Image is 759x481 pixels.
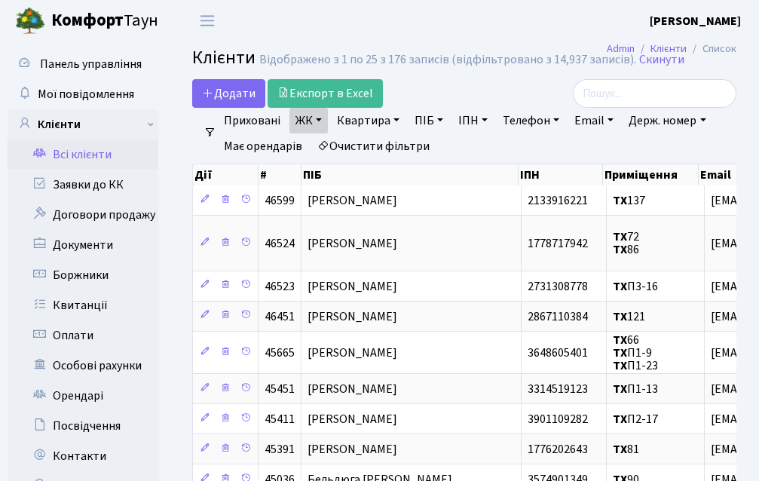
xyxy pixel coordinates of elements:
[51,8,124,32] b: Комфорт
[268,79,383,108] a: Експорт в Excel
[613,441,627,458] b: ТХ
[202,85,256,102] span: Додати
[528,411,588,427] span: 3901109282
[308,308,397,325] span: [PERSON_NAME]
[192,79,265,108] a: Додати
[308,381,397,397] span: [PERSON_NAME]
[650,12,741,30] a: [PERSON_NAME]
[15,6,45,36] img: logo.png
[613,242,627,259] b: ТХ
[8,139,158,170] a: Всі клієнти
[497,108,565,133] a: Телефон
[259,53,636,67] div: Відображено з 1 по 25 з 176 записів (відфільтровано з 14,937 записів).
[265,308,295,325] span: 46451
[8,290,158,320] a: Квитанції
[308,345,397,361] span: [PERSON_NAME]
[452,108,494,133] a: ІПН
[331,108,406,133] a: Квартира
[8,109,158,139] a: Клієнти
[528,381,588,397] span: 3314519123
[265,411,295,427] span: 45411
[528,278,588,295] span: 2731308778
[265,441,295,458] span: 45391
[265,235,295,252] span: 46524
[613,228,627,245] b: ТХ
[308,192,397,209] span: [PERSON_NAME]
[311,133,436,159] a: Очистити фільтри
[265,278,295,295] span: 46523
[8,411,158,441] a: Посвідчення
[51,8,158,34] span: Таун
[603,164,699,185] th: Приміщення
[623,108,712,133] a: Держ. номер
[265,381,295,397] span: 45451
[8,320,158,351] a: Оплати
[8,49,158,79] a: Панель управління
[301,164,519,185] th: ПІБ
[607,41,635,57] a: Admin
[650,41,687,57] a: Клієнти
[188,8,226,33] button: Переключити навігацію
[38,86,134,103] span: Мої повідомлення
[8,79,158,109] a: Мої повідомлення
[613,441,639,458] span: 81
[528,441,588,458] span: 1776202643
[265,192,295,209] span: 46599
[613,278,627,295] b: ТХ
[218,133,308,159] a: Має орендарів
[8,441,158,471] a: Контакти
[613,192,627,209] b: ТХ
[650,13,741,29] b: [PERSON_NAME]
[192,44,256,71] span: Клієнти
[639,53,684,67] a: Скинути
[308,411,397,427] span: [PERSON_NAME]
[584,33,759,65] nav: breadcrumb
[40,56,142,72] span: Панель управління
[8,351,158,381] a: Особові рахунки
[613,381,658,397] span: П1-13
[613,278,658,295] span: П3-16
[613,332,658,374] span: 66 П1-9 П1-23
[613,411,658,427] span: П2-17
[613,192,645,209] span: 137
[613,381,627,397] b: ТХ
[528,235,588,252] span: 1778717942
[265,345,295,361] span: 45665
[613,345,627,361] b: ТХ
[218,108,286,133] a: Приховані
[613,228,639,258] span: 72 86
[8,260,158,290] a: Боржники
[289,108,328,133] a: ЖК
[613,308,627,325] b: ТХ
[409,108,449,133] a: ПІБ
[308,441,397,458] span: [PERSON_NAME]
[308,235,397,252] span: [PERSON_NAME]
[613,357,627,374] b: ТХ
[8,381,158,411] a: Орендарі
[8,200,158,230] a: Договори продажу
[568,108,620,133] a: Email
[528,345,588,361] span: 3648605401
[8,170,158,200] a: Заявки до КК
[519,164,603,185] th: ІПН
[193,164,259,185] th: Дії
[308,278,397,295] span: [PERSON_NAME]
[259,164,301,185] th: #
[613,411,627,427] b: ТХ
[573,79,736,108] input: Пошук...
[8,230,158,260] a: Документи
[613,332,627,348] b: ТХ
[528,192,588,209] span: 2133916221
[613,308,645,325] span: 121
[528,308,588,325] span: 2867110384
[687,41,736,57] li: Список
